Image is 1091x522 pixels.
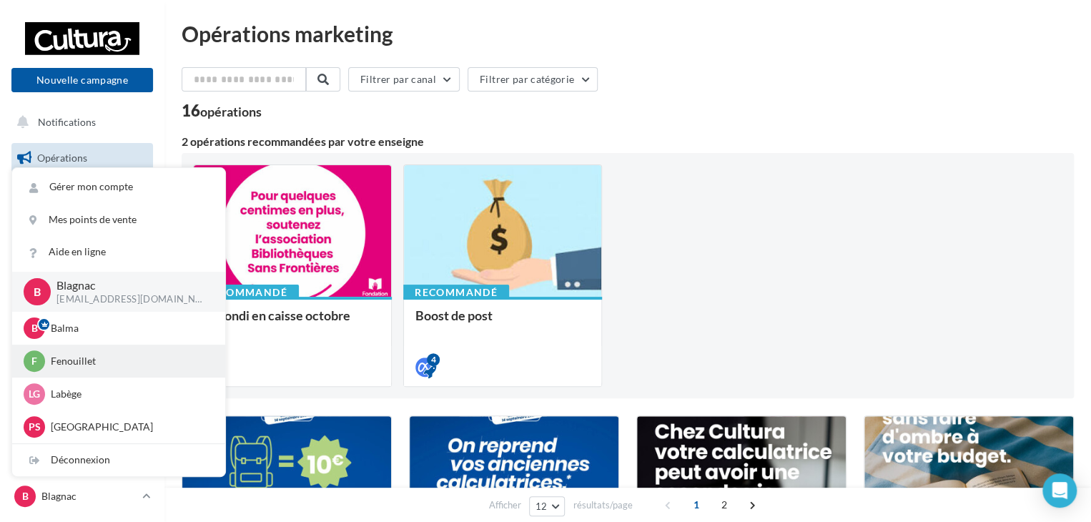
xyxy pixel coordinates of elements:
[182,136,1074,147] div: 2 opérations recommandées par votre enseigne
[205,308,380,337] div: Arrondi en caisse octobre
[12,204,225,236] a: Mes points de vente
[51,354,208,368] p: Fenouillet
[348,67,460,92] button: Filtrer par canal
[573,498,632,512] span: résultats/page
[34,283,41,300] span: B
[51,420,208,434] p: [GEOGRAPHIC_DATA]
[200,105,262,118] div: opérations
[29,387,40,401] span: Lg
[193,285,299,300] div: Recommandé
[685,493,708,516] span: 1
[489,498,521,512] span: Afficher
[529,496,566,516] button: 12
[29,420,41,434] span: Ps
[9,251,156,281] a: Médiathèque
[9,286,156,316] a: Calendrier
[12,444,225,476] div: Déconnexion
[51,387,208,401] p: Labège
[37,152,87,164] span: Opérations
[41,489,137,503] p: Blagnac
[11,68,153,92] button: Nouvelle campagne
[31,321,38,335] span: B
[56,277,202,294] p: Blagnac
[9,178,156,209] a: Boîte de réception1
[182,103,262,119] div: 16
[415,308,590,337] div: Boost de post
[9,107,150,137] button: Notifications
[12,171,225,203] a: Gérer mon compte
[427,353,440,366] div: 4
[468,67,598,92] button: Filtrer par catégorie
[713,493,736,516] span: 2
[182,23,1074,44] div: Opérations marketing
[9,143,156,173] a: Opérations
[11,483,153,510] a: B Blagnac
[9,215,156,245] a: Campagnes
[51,321,208,335] p: Balma
[403,285,509,300] div: Recommandé
[535,501,548,512] span: 12
[12,236,225,268] a: Aide en ligne
[56,293,202,306] p: [EMAIL_ADDRESS][DOMAIN_NAME]
[38,116,96,128] span: Notifications
[1042,473,1077,508] div: Open Intercom Messenger
[31,354,37,368] span: F
[22,489,29,503] span: B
